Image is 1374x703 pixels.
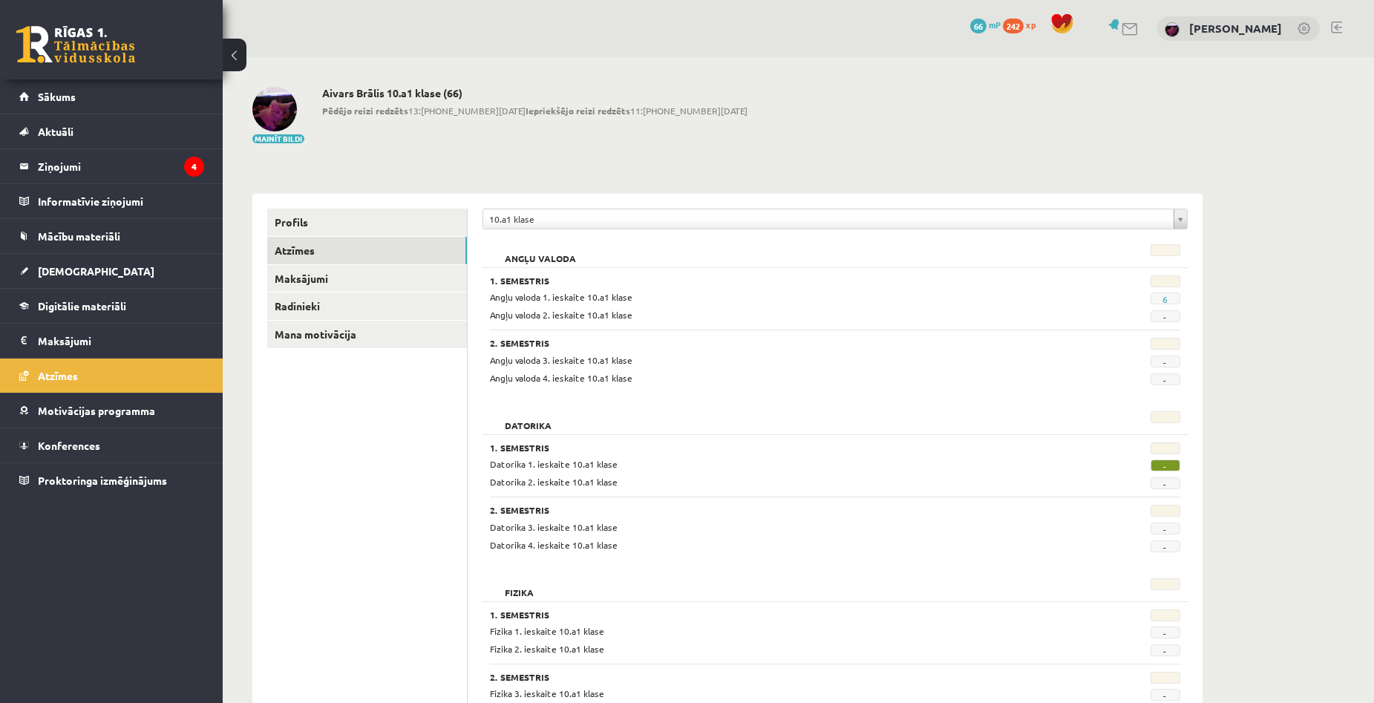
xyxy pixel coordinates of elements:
[19,184,204,218] a: Informatīvie ziņojumi
[490,458,618,470] span: Datorika 1. ieskaite 10.a1 klase
[526,105,630,117] b: Iepriekšējo reizi redzēts
[19,428,204,462] a: Konferences
[38,299,126,313] span: Digitālie materiāli
[322,104,747,117] span: 13:[PHONE_NUMBER][DATE] 11:[PHONE_NUMBER][DATE]
[490,521,618,533] span: Datorika 3. ieskaite 10.a1 klase
[489,209,1168,229] span: 10.a1 klase
[1151,644,1180,656] span: -
[490,338,1061,348] h3: 2. Semestris
[38,264,154,278] span: [DEMOGRAPHIC_DATA]
[19,463,204,497] a: Proktoringa izmēģinājums
[184,157,204,177] i: 4
[267,237,467,264] a: Atzīmes
[38,149,204,183] legend: Ziņojumi
[19,289,204,323] a: Digitālie materiāli
[19,359,204,393] a: Atzīmes
[19,149,204,183] a: Ziņojumi4
[38,404,155,417] span: Motivācijas programma
[322,105,408,117] b: Pēdējo reizi redzēts
[267,321,467,348] a: Mana motivācija
[1151,460,1180,471] span: -
[490,476,618,488] span: Datorika 2. ieskaite 10.a1 klase
[267,209,467,236] a: Profils
[267,292,467,320] a: Radinieki
[490,687,604,699] span: Fizika 3. ieskaite 10.a1 klase
[1162,293,1168,305] a: 6
[490,411,566,426] h2: Datorika
[490,625,604,637] span: Fizika 1. ieskaite 10.a1 klase
[38,184,204,218] legend: Informatīvie ziņojumi
[490,609,1061,620] h3: 1. Semestris
[490,442,1061,453] h3: 1. Semestris
[483,209,1187,229] a: 10.a1 klase
[490,672,1061,682] h3: 2. Semestris
[19,114,204,148] a: Aktuāli
[38,229,120,243] span: Mācību materiāli
[490,244,591,259] h2: Angļu valoda
[19,79,204,114] a: Sākums
[38,125,73,138] span: Aktuāli
[970,19,1001,30] a: 66 mP
[1151,689,1180,701] span: -
[490,291,632,303] span: Angļu valoda 1. ieskaite 10.a1 klase
[490,505,1061,515] h3: 2. Semestris
[19,254,204,288] a: [DEMOGRAPHIC_DATA]
[490,578,549,593] h2: Fizika
[490,372,632,384] span: Angļu valoda 4. ieskaite 10.a1 klase
[38,90,76,103] span: Sākums
[1151,523,1180,534] span: -
[252,87,297,131] img: Aivars Brālis
[1151,373,1180,385] span: -
[38,439,100,452] span: Konferences
[19,393,204,428] a: Motivācijas programma
[1003,19,1024,33] span: 242
[490,309,632,321] span: Angļu valoda 2. ieskaite 10.a1 klase
[19,219,204,253] a: Mācību materiāli
[1003,19,1043,30] a: 242 xp
[1026,19,1036,30] span: xp
[322,87,747,99] h2: Aivars Brālis 10.a1 klase (66)
[252,134,304,143] button: Mainīt bildi
[38,474,167,487] span: Proktoringa izmēģinājums
[970,19,987,33] span: 66
[1151,310,1180,322] span: -
[490,275,1061,286] h3: 1. Semestris
[38,369,78,382] span: Atzīmes
[1165,22,1180,37] img: Aivars Brālis
[490,354,632,366] span: Angļu valoda 3. ieskaite 10.a1 klase
[1151,477,1180,489] span: -
[16,26,135,63] a: Rīgas 1. Tālmācības vidusskola
[1189,21,1282,36] a: [PERSON_NAME]
[490,643,604,655] span: Fizika 2. ieskaite 10.a1 klase
[490,539,618,551] span: Datorika 4. ieskaite 10.a1 klase
[38,324,204,358] legend: Maksājumi
[1151,356,1180,367] span: -
[1151,540,1180,552] span: -
[1151,627,1180,638] span: -
[989,19,1001,30] span: mP
[267,265,467,292] a: Maksājumi
[19,324,204,358] a: Maksājumi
